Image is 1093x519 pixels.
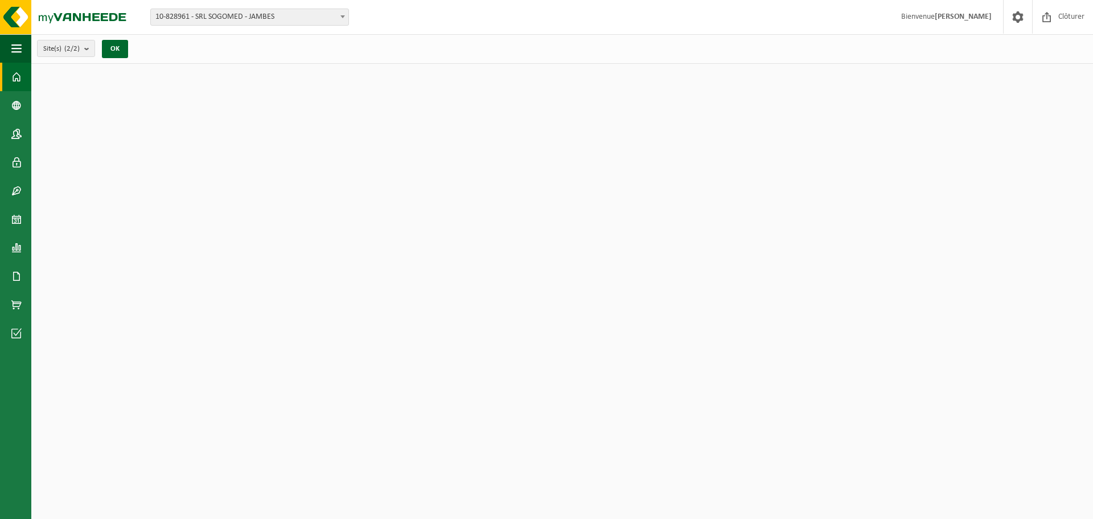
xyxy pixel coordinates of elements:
[151,9,348,25] span: 10-828961 - SRL SOGOMED - JAMBES
[64,45,80,52] count: (2/2)
[102,40,128,58] button: OK
[37,40,95,57] button: Site(s)(2/2)
[935,13,992,21] strong: [PERSON_NAME]
[43,40,80,58] span: Site(s)
[150,9,349,26] span: 10-828961 - SRL SOGOMED - JAMBES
